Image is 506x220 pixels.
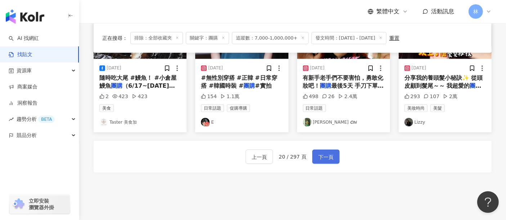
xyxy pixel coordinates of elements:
[208,65,223,71] div: [DATE]
[477,191,499,213] iframe: Help Scout Beacon - Open
[132,93,148,100] div: 423
[303,82,384,97] span: 最後5天 手刀下單✨
[12,198,26,210] img: chrome extension
[201,118,282,127] a: KOL AvatarE
[29,198,54,211] span: 立即安裝 瀏覽器外掛
[99,82,175,105] span: （6/17~[DATE] 13:30）：[URL][DOMAIN_NAME]
[17,111,55,127] span: 趨勢分析
[338,93,357,100] div: 2.4萬
[303,118,312,127] img: KOL Avatar
[99,118,181,127] a: KOL AvatarTaster 美食加
[404,118,486,127] a: KOL AvatarLizzy
[318,153,333,161] span: 下一頁
[322,93,335,100] div: 26
[99,104,114,112] span: 美食
[201,118,210,127] img: KOL Avatar
[9,83,37,91] a: 商案媒合
[107,65,121,71] div: [DATE]
[99,93,109,100] div: 2
[201,74,277,89] span: #無性別穿搭 #正韓 #日常穿搭 #韓國時裝 #
[9,194,70,214] a: chrome extension立即安裝 瀏覽器外掛
[404,118,413,127] img: KOL Avatar
[303,74,384,89] span: 有新手老手們不要害怕，勇敢化妝吧！
[232,32,309,44] span: 追蹤數：7,000-1,000,000+
[9,100,37,107] a: 洞察報告
[279,154,306,160] span: 20 / 297 頁
[112,93,128,100] div: 423
[303,104,326,112] span: 日常話題
[201,104,224,112] span: 日常話題
[252,153,267,161] span: 上一頁
[303,93,319,100] div: 498
[431,8,454,15] span: 活動訊息
[6,9,44,24] img: logo
[424,93,439,100] div: 107
[201,93,217,100] div: 154
[102,35,127,41] span: 正在搜尋 ：
[17,63,32,79] span: 資源庫
[376,8,399,15] span: 繁體中文
[312,32,386,44] span: 發文時間：[DATE] - [DATE]
[186,32,229,44] span: 關鍵字：團購
[303,118,384,127] a: KOL Avatar[PERSON_NAME] 𝘾𝙝𝙞
[246,150,273,164] button: 上一頁
[404,104,427,112] span: 美妝時尚
[310,65,325,71] div: [DATE]
[389,35,399,41] div: 重置
[430,104,445,112] span: 美髮
[9,51,32,58] a: 找貼文
[38,116,55,123] div: BETA
[243,82,255,89] mark: 團購
[412,65,426,71] div: [DATE]
[9,117,14,122] span: rise
[111,82,122,89] mark: 團購
[130,32,183,44] span: 排除：全部收藏夾
[443,93,457,100] div: 2萬
[99,118,108,127] img: KOL Avatar
[312,150,340,164] button: 下一頁
[320,82,332,89] mark: 團購
[17,127,37,143] span: 競品分析
[470,82,481,89] mark: 團購
[255,82,271,89] span: #實拍
[473,8,478,15] span: 林
[227,104,250,112] span: 促購導購
[99,74,176,89] span: 隨時吃大尾 #鰻魚！ #小倉屋 鰻魚
[220,93,239,100] div: 1.1萬
[404,93,420,100] div: 293
[9,35,39,42] a: searchAI 找網紅
[404,74,483,89] span: 分享我的養頭髮小秘訣✨ 從頭皮顧到髮尾～～ 我超愛的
